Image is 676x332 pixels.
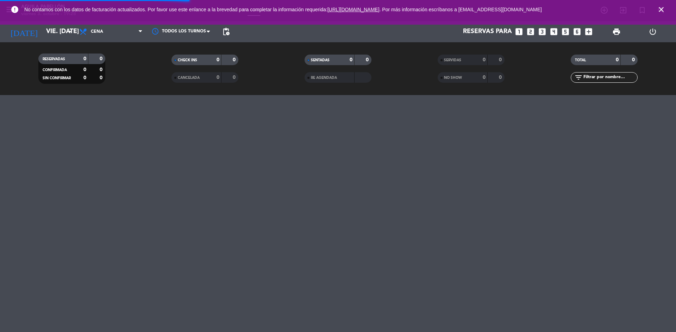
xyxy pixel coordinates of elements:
[526,27,535,36] i: looks_two
[83,75,86,80] strong: 0
[100,56,104,61] strong: 0
[91,29,103,34] span: Cena
[222,27,230,36] span: pending_actions
[217,57,219,62] strong: 0
[575,58,586,62] span: TOTAL
[549,27,558,36] i: looks_4
[616,57,619,62] strong: 0
[584,27,593,36] i: add_box
[5,24,43,39] i: [DATE]
[24,7,542,12] span: No contamos con los datos de facturación actualizados. Por favor use este enlance a la brevedad p...
[483,57,486,62] strong: 0
[499,75,503,80] strong: 0
[380,7,542,12] a: . Por más información escríbanos a [EMAIL_ADDRESS][DOMAIN_NAME]
[100,67,104,72] strong: 0
[572,27,582,36] i: looks_6
[311,76,337,80] span: RE AGENDADA
[311,58,330,62] span: SENTADAS
[43,57,65,61] span: RESERVADAS
[100,75,104,80] strong: 0
[561,27,570,36] i: looks_5
[43,68,67,72] span: CONFIRMADA
[83,67,86,72] strong: 0
[649,27,657,36] i: power_settings_new
[43,76,71,80] span: SIN CONFIRMAR
[444,76,462,80] span: NO SHOW
[538,27,547,36] i: looks_3
[65,27,74,36] i: arrow_drop_down
[514,27,524,36] i: looks_one
[217,75,219,80] strong: 0
[632,57,636,62] strong: 0
[657,5,665,14] i: close
[233,75,237,80] strong: 0
[583,74,637,81] input: Filtrar por nombre...
[483,75,486,80] strong: 0
[178,76,200,80] span: CANCELADA
[350,57,352,62] strong: 0
[499,57,503,62] strong: 0
[327,7,380,12] a: [URL][DOMAIN_NAME]
[11,5,19,14] i: error
[574,73,583,82] i: filter_list
[83,56,86,61] strong: 0
[444,58,461,62] span: SERVIDAS
[178,58,197,62] span: CHECK INS
[233,57,237,62] strong: 0
[612,27,621,36] span: print
[366,57,370,62] strong: 0
[463,28,512,35] span: Reservas para
[634,21,671,42] div: LOG OUT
